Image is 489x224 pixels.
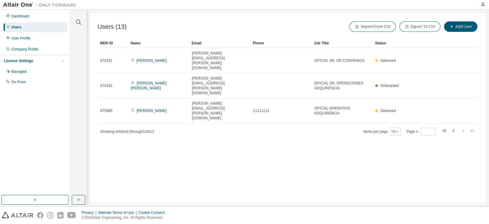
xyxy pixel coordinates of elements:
div: User Profile [11,36,31,41]
div: Name [131,38,187,48]
button: 10 [391,129,399,134]
span: Delivered [381,109,396,113]
span: OFICIAL SR. OPERACIONES ADQUIRENCIA [314,81,370,91]
span: Delivered [381,58,396,63]
div: Website Terms of Use [98,210,138,215]
div: On Prem [11,80,26,84]
span: 674161 [100,58,112,63]
div: Cookie Consent [138,210,168,215]
div: Users [11,25,21,30]
div: Company Profile [11,47,39,52]
div: Dashboard [11,14,29,19]
span: Items per page [363,128,401,136]
img: linkedin.svg [57,212,64,218]
button: Export To CSV [399,21,440,32]
div: Job Title [314,38,370,48]
span: 675885 [100,108,112,113]
div: Privacy [82,210,98,215]
a: [PERSON_NAME] [PERSON_NAME] [131,81,167,90]
p: © 2025 Altair Engineering, Inc. All Rights Reserved. [82,215,168,220]
span: Showing entries 11 through 13 of 13 [100,129,154,134]
div: Phone [253,38,309,48]
img: instagram.svg [47,212,53,218]
img: youtube.svg [67,212,76,218]
span: Page n. [406,128,436,136]
div: Email [192,38,248,48]
span: 11111111 [253,108,269,113]
img: facebook.svg [37,212,43,218]
span: OFICIAL OPERATIVO ADQUIRENCIA [314,106,370,116]
div: Managed [11,69,27,74]
div: License Settings [4,58,33,63]
div: MDH ID [100,38,126,48]
span: Onboarded [381,84,399,88]
a: [PERSON_NAME] [137,109,167,113]
img: altair_logo.svg [2,212,33,218]
button: Add User [444,21,477,32]
img: Altair One [3,2,79,8]
span: [PERSON_NAME][EMAIL_ADDRESS][PERSON_NAME][DOMAIN_NAME] [192,101,248,121]
span: 674162 [100,83,112,88]
span: [PERSON_NAME][EMAIL_ADDRESS][PERSON_NAME][DOMAIN_NAME] [192,51,248,70]
div: Status [375,38,447,48]
a: [PERSON_NAME] [137,58,167,63]
button: Import From CSV [349,21,396,32]
span: OFICIAL SR. DE CONVENIOS [314,58,365,63]
span: [PERSON_NAME][EMAIL_ADDRESS][PERSON_NAME][DOMAIN_NAME] [192,76,248,95]
span: Users (13) [97,23,127,30]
